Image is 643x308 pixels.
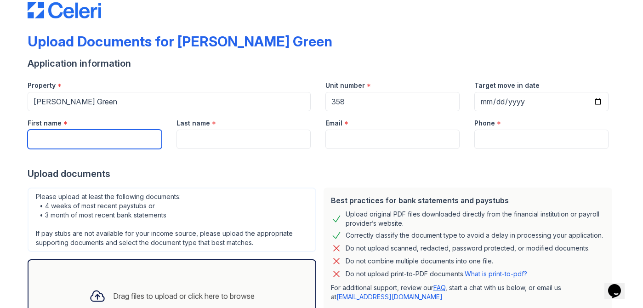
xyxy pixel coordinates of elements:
[346,269,527,279] p: Do not upload print-to-PDF documents.
[604,271,634,299] iframe: chat widget
[28,188,316,252] div: Please upload at least the following documents: • 4 weeks of most recent paystubs or • 3 month of...
[331,283,605,302] p: For additional support, review our , start a chat with us below, or email us at
[325,119,342,128] label: Email
[28,2,101,18] img: CE_Logo_Blue-a8612792a0a2168367f1c8372b55b34899dd931a85d93a1a3d3e32e68fde9ad4.png
[28,33,332,50] div: Upload Documents for [PERSON_NAME] Green
[474,119,495,128] label: Phone
[346,210,605,228] div: Upload original PDF files downloaded directly from the financial institution or payroll provider’...
[433,284,445,291] a: FAQ
[28,81,56,90] label: Property
[28,57,616,70] div: Application information
[346,230,603,241] div: Correctly classify the document type to avoid a delay in processing your application.
[336,293,443,301] a: [EMAIL_ADDRESS][DOMAIN_NAME]
[28,167,616,180] div: Upload documents
[331,195,605,206] div: Best practices for bank statements and paystubs
[346,256,493,267] div: Do not combine multiple documents into one file.
[28,119,62,128] label: First name
[176,119,210,128] label: Last name
[113,291,255,302] div: Drag files to upload or click here to browse
[346,243,590,254] div: Do not upload scanned, redacted, password protected, or modified documents.
[465,270,527,278] a: What is print-to-pdf?
[474,81,540,90] label: Target move in date
[325,81,365,90] label: Unit number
